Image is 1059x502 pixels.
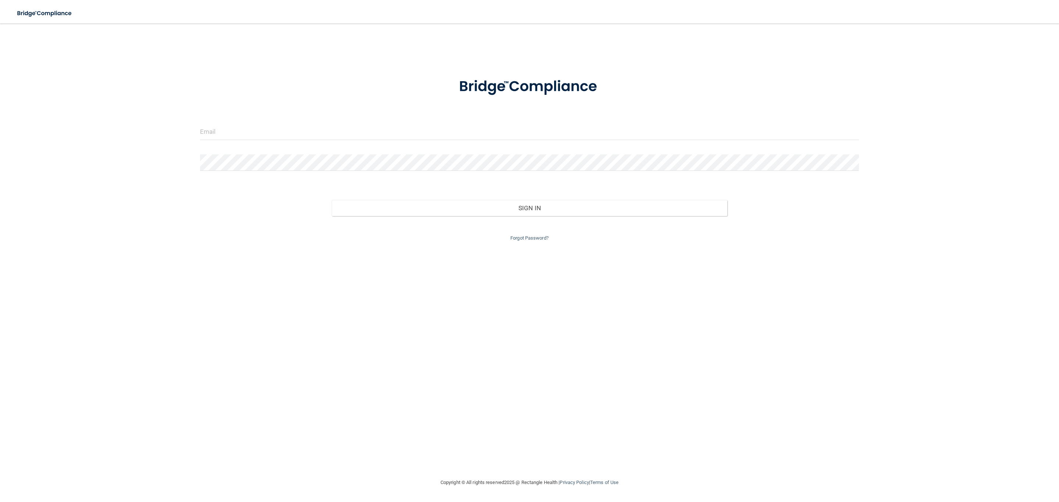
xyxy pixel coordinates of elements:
a: Terms of Use [590,480,618,485]
input: Email [200,123,859,140]
img: bridge_compliance_login_screen.278c3ca4.svg [11,6,79,21]
a: Privacy Policy [560,480,589,485]
a: Forgot Password? [510,235,549,241]
img: bridge_compliance_login_screen.278c3ca4.svg [444,68,615,106]
div: Copyright © All rights reserved 2025 @ Rectangle Health | | [395,471,664,494]
button: Sign In [332,200,727,216]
